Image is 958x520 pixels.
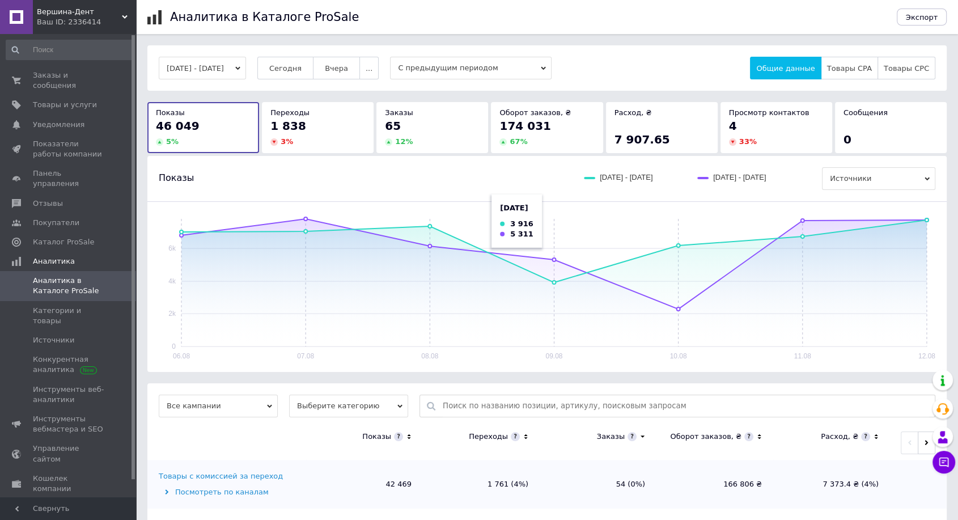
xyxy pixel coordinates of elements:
span: 1 838 [270,119,306,133]
input: Поиск по названию позиции, артикулу, поисковым запросам [443,395,929,417]
td: 166 806 ₴ [656,460,773,509]
span: 67 % [510,137,527,146]
div: Заказы [597,432,625,442]
span: Оборот заказов, ₴ [499,108,571,117]
span: Аналитика [33,256,75,267]
span: Категории и товары [33,306,105,326]
div: Товары с комиссией за переход [159,471,283,481]
td: 1 761 (4%) [423,460,540,509]
span: Покупатели [33,218,79,228]
span: Источники [822,167,935,190]
text: 6k [168,244,176,252]
td: 54 (0%) [540,460,656,509]
div: Оборот заказов, ₴ [670,432,741,442]
span: Просмотр контактов [729,108,809,117]
td: 42 469 [306,460,423,509]
span: Показы [156,108,185,117]
text: 09.08 [545,352,562,360]
span: 0 [843,133,851,146]
input: Поиск [6,40,133,60]
text: 4k [168,277,176,285]
span: 4 [729,119,737,133]
span: 46 049 [156,119,200,133]
text: 2k [168,310,176,318]
span: Показатели работы компании [33,139,105,159]
span: Вершина-Дент [37,7,122,17]
text: 12.08 [918,352,935,360]
span: Товары CPC [884,64,929,73]
span: Инструменты веб-аналитики [33,384,105,405]
td: 7 373.4 ₴ (4%) [773,460,890,509]
text: 10.08 [669,352,686,360]
span: Выберите категорию [289,395,408,417]
text: 11.08 [794,352,811,360]
span: Конкурентная аналитика [33,354,105,375]
span: Заказы [385,108,413,117]
span: Сообщения [843,108,888,117]
div: Ваш ID: 2336414 [37,17,136,27]
span: Инструменты вебмастера и SEO [33,414,105,434]
span: Товары и услуги [33,100,97,110]
span: Расход, ₴ [614,108,652,117]
text: 08.08 [421,352,438,360]
button: Чат с покупателем [932,451,955,474]
button: ... [359,57,379,79]
span: 5 % [166,137,179,146]
span: Общие данные [756,64,815,73]
span: Уведомления [33,120,84,130]
span: 3 % [281,137,293,146]
span: С предыдущим периодом [390,57,552,79]
span: Аналитика в Каталоге ProSale [33,276,105,296]
text: 06.08 [173,352,190,360]
span: 65 [385,119,401,133]
text: 0 [172,343,176,350]
span: Источники [33,335,74,345]
button: Экспорт [897,9,947,26]
span: 33 % [739,137,757,146]
span: Сегодня [269,64,302,73]
button: Сегодня [257,57,313,79]
div: Переходы [469,432,508,442]
span: Отзывы [33,198,63,209]
span: Переходы [270,108,310,117]
button: Общие данные [750,57,821,79]
button: [DATE] - [DATE] [159,57,246,79]
span: Кошелек компании [33,474,105,494]
span: Управление сайтом [33,443,105,464]
h1: Аналитика в Каталоге ProSale [170,10,359,24]
span: Товары CPA [827,64,872,73]
span: Экспорт [906,13,938,22]
div: Показы [362,432,391,442]
text: 07.08 [297,352,314,360]
span: ... [366,64,372,73]
span: Каталог ProSale [33,237,94,247]
span: Все кампании [159,395,278,417]
div: Посмотреть по каналам [159,487,303,497]
span: Вчера [325,64,348,73]
div: Расход, ₴ [821,432,858,442]
span: 12 % [395,137,413,146]
button: Товары CPA [821,57,878,79]
span: 7 907.65 [614,133,670,146]
button: Товары CPC [878,57,935,79]
span: Заказы и сообщения [33,70,105,91]
span: 174 031 [499,119,550,133]
span: Показы [159,172,194,184]
button: Вчера [313,57,360,79]
span: Панель управления [33,168,105,189]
